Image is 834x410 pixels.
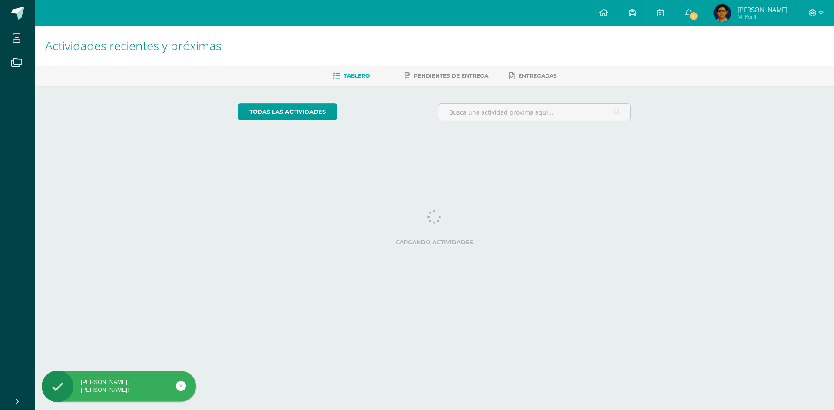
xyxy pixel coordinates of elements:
[738,13,788,20] span: Mi Perfil
[405,69,488,83] a: Pendientes de entrega
[738,5,788,14] span: [PERSON_NAME]
[518,72,557,79] span: Entregadas
[414,72,488,79] span: Pendientes de entrega
[438,104,631,121] input: Busca una actividad próxima aquí...
[714,4,731,22] img: f73702e6c089728c335b2403c3c9ef5f.png
[509,69,557,83] a: Entregadas
[344,72,370,79] span: Tablero
[238,103,337,120] a: todas las Actividades
[689,11,698,21] span: 1
[45,37,222,54] span: Actividades recientes y próximas
[333,69,370,83] a: Tablero
[42,378,196,394] div: [PERSON_NAME], [PERSON_NAME]!
[238,239,631,246] label: Cargando actividades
